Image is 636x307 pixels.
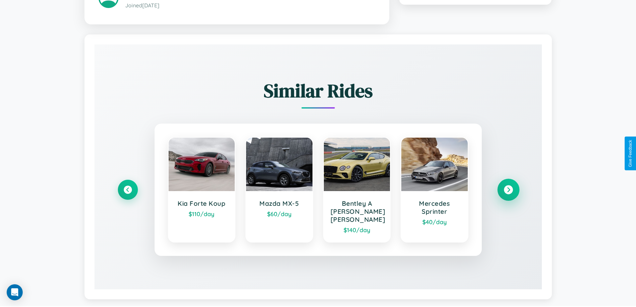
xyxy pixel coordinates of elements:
[323,137,391,243] a: Bentley A [PERSON_NAME] [PERSON_NAME]$140/day
[401,137,468,243] a: Mercedes Sprinter$40/day
[175,210,228,217] div: $ 110 /day
[628,140,633,167] div: Give Feedback
[331,226,384,234] div: $ 140 /day
[331,199,384,223] h3: Bentley A [PERSON_NAME] [PERSON_NAME]
[408,218,461,225] div: $ 40 /day
[253,199,306,207] h3: Mazda MX-5
[245,137,313,243] a: Mazda MX-5$60/day
[253,210,306,217] div: $ 60 /day
[175,199,228,207] h3: Kia Forte Koup
[118,78,518,104] h2: Similar Rides
[125,1,375,10] p: Joined [DATE]
[408,199,461,215] h3: Mercedes Sprinter
[7,284,23,300] div: Open Intercom Messenger
[168,137,236,243] a: Kia Forte Koup$110/day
